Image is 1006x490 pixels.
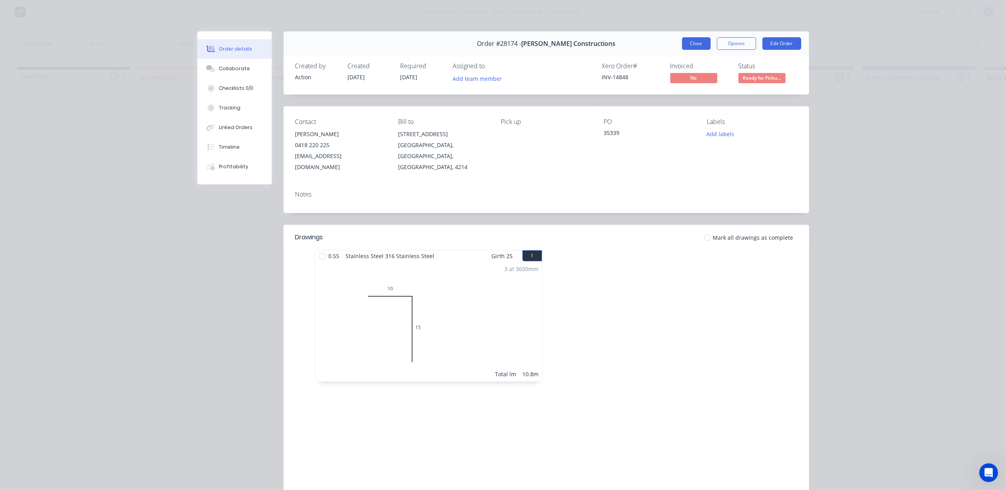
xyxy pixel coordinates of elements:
[197,78,272,98] button: Checklists 0/0
[348,62,391,70] div: Created
[295,129,386,140] div: [PERSON_NAME]
[604,118,694,126] div: PO
[197,118,272,137] button: Linked Orders
[295,118,386,126] div: Contact
[682,37,711,50] button: Close
[604,129,694,140] div: 35339
[501,118,591,126] div: Pick up
[398,129,488,140] div: [STREET_ADDRESS]
[295,233,323,242] div: Drawings
[398,129,488,173] div: [STREET_ADDRESS][GEOGRAPHIC_DATA], [GEOGRAPHIC_DATA], [GEOGRAPHIC_DATA], 4214
[739,62,797,70] div: Status
[398,140,488,173] div: [GEOGRAPHIC_DATA], [GEOGRAPHIC_DATA], [GEOGRAPHIC_DATA], 4214
[477,40,521,47] span: Order #28174 -
[219,144,240,151] div: Timeline
[762,37,801,50] button: Edit Order
[702,129,739,139] button: Add labels
[453,73,506,84] button: Add team member
[295,62,338,70] div: Created by
[219,163,248,170] div: Profitability
[219,104,240,111] div: Tracking
[343,250,438,262] span: Stainless Steel 316 Stainless Steel
[670,62,729,70] div: Invoiced
[505,265,539,273] div: 3 at 3600mm
[295,129,386,173] div: [PERSON_NAME]0418 220 225[EMAIL_ADDRESS][DOMAIN_NAME]
[717,37,756,50] button: Options
[219,124,253,131] div: Linked Orders
[739,73,786,83] span: Ready for Picku...
[495,370,517,378] div: Total lm
[400,73,418,81] span: [DATE]
[492,250,513,262] span: Girth 25
[521,40,615,47] span: [PERSON_NAME] Constructions
[315,262,542,381] div: 010153 at 3600mmTotal lm10.8m
[219,46,252,53] div: Order details
[523,370,539,378] div: 10.8m
[670,73,717,83] span: No
[602,73,661,81] div: INV-14848
[979,463,998,482] iframe: Intercom live chat
[739,73,786,85] button: Ready for Picku...
[197,59,272,78] button: Collaborate
[295,73,338,81] div: Action
[602,62,661,70] div: Xero Order #
[219,65,250,72] div: Collaborate
[522,250,542,261] button: 1
[295,151,386,173] div: [EMAIL_ADDRESS][DOMAIN_NAME]
[197,39,272,59] button: Order details
[398,118,488,126] div: Bill to
[400,62,444,70] div: Required
[197,98,272,118] button: Tracking
[348,73,365,81] span: [DATE]
[713,233,793,242] span: Mark all drawings as complete
[219,85,253,92] div: Checklists 0/0
[295,191,797,198] div: Notes
[707,118,797,126] div: Labels
[448,73,506,84] button: Add team member
[197,157,272,177] button: Profitability
[326,250,343,262] span: 0.55
[295,140,386,151] div: 0418 220 225
[197,137,272,157] button: Timeline
[453,62,531,70] div: Assigned to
